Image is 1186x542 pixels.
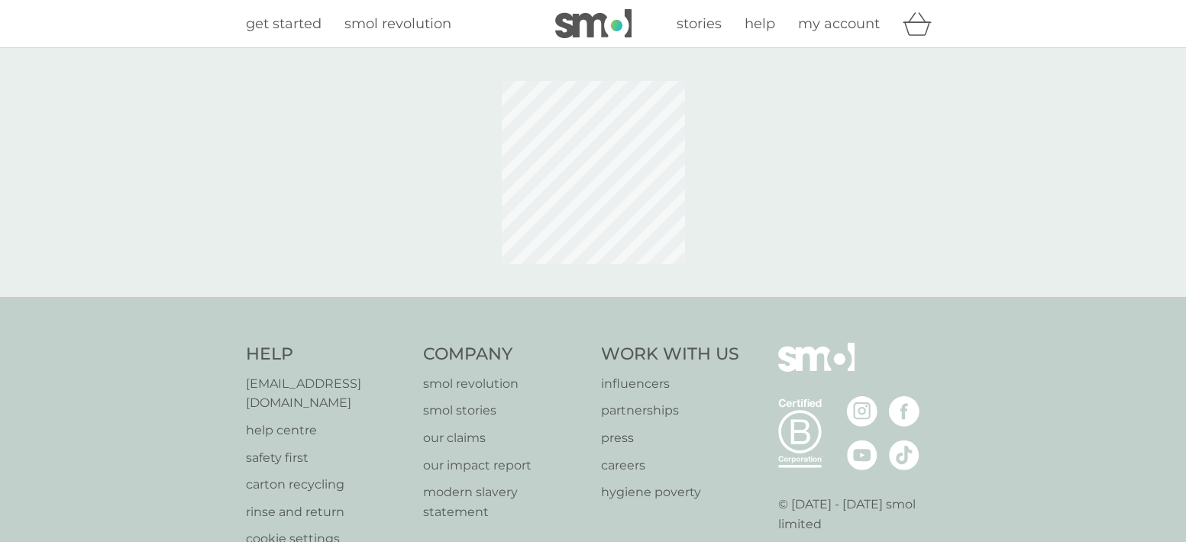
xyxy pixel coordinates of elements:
span: stories [677,15,722,32]
img: smol [778,343,855,395]
a: our claims [423,428,586,448]
span: help [745,15,775,32]
span: my account [798,15,880,32]
a: press [601,428,739,448]
span: get started [246,15,322,32]
h4: Work With Us [601,343,739,366]
a: help [745,13,775,35]
a: smol revolution [344,13,451,35]
span: smol revolution [344,15,451,32]
a: get started [246,13,322,35]
a: modern slavery statement [423,482,586,521]
a: partnerships [601,401,739,421]
div: basket [903,8,941,39]
a: hygiene poverty [601,482,739,502]
img: visit the smol Instagram page [847,396,877,427]
a: smol revolution [423,374,586,394]
h4: Company [423,343,586,366]
a: stories [677,13,722,35]
img: visit the smol Facebook page [889,396,919,427]
p: © [DATE] - [DATE] smol limited [778,495,941,534]
a: carton recycling [246,475,409,495]
a: my account [798,13,880,35]
img: visit the smol Youtube page [847,440,877,470]
a: [EMAIL_ADDRESS][DOMAIN_NAME] [246,374,409,413]
a: our impact report [423,456,586,476]
a: help centre [246,421,409,440]
img: visit the smol Tiktok page [889,440,919,470]
a: careers [601,456,739,476]
a: safety first [246,448,409,468]
a: influencers [601,374,739,394]
a: smol stories [423,401,586,421]
a: rinse and return [246,502,409,522]
h4: Help [246,343,409,366]
img: smol [555,9,632,38]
